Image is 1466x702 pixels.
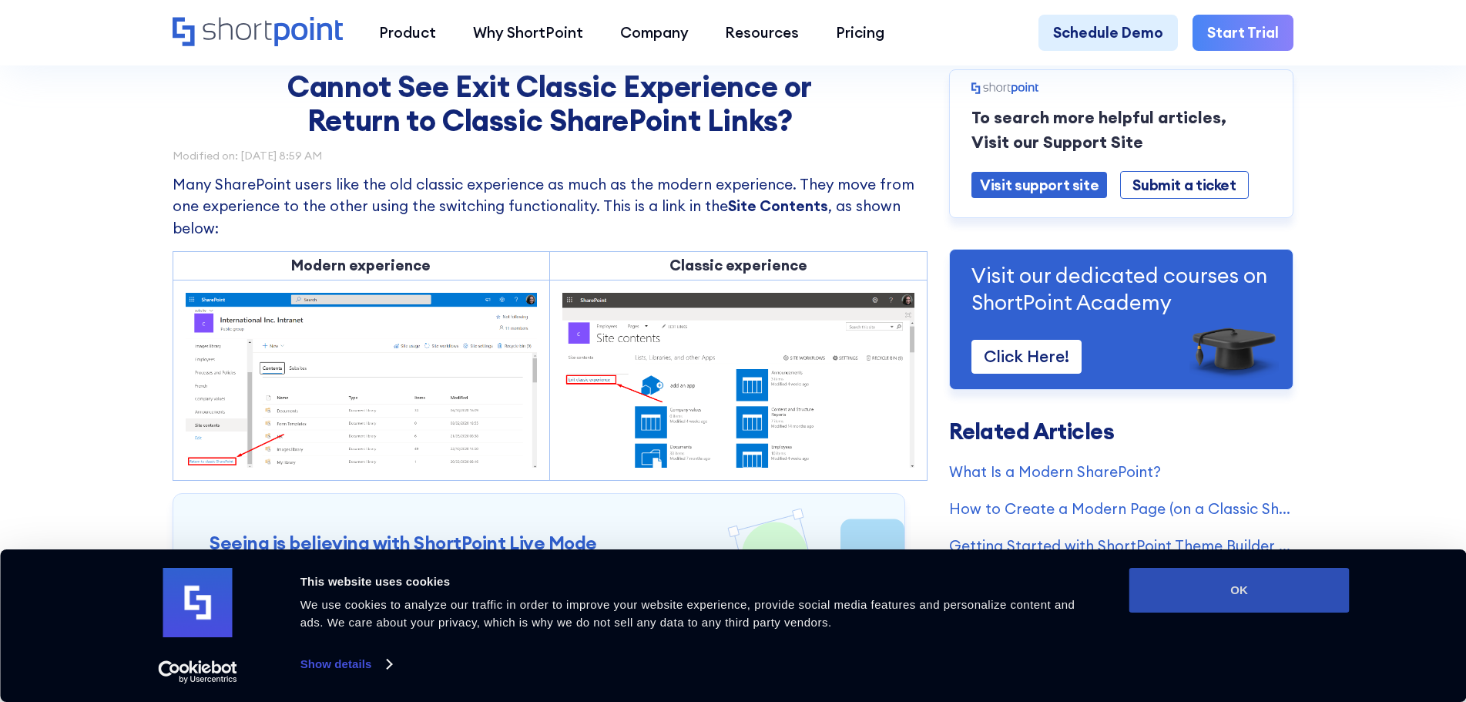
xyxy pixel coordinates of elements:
[1189,523,1466,702] iframe: Chat Widget
[669,256,807,274] strong: Classic experience
[455,15,602,52] a: Why ShortPoint
[706,15,817,52] a: Resources
[261,69,839,137] h1: Cannot See Exit Classic Experience or Return to Classic SharePoint Links?
[971,172,1107,199] a: Visit support site
[173,17,343,49] a: Home
[728,196,828,215] strong: Site Contents
[1193,15,1293,52] a: Start Trial
[725,22,799,44] div: Resources
[300,653,391,676] a: Show details
[620,22,689,44] div: Company
[1129,568,1350,613] button: OK
[379,22,436,44] div: Product
[1189,523,1466,702] div: Widget de chat
[836,22,884,44] div: Pricing
[971,262,1271,315] p: Visit our dedicated courses on ShortPoint Academy
[130,660,265,684] a: Usercentrics Cookiebot - opens in a new window
[1120,171,1248,200] a: Submit a ticket
[949,421,1293,443] h3: Related Articles
[1038,15,1178,52] a: Schedule Demo
[817,15,903,52] a: Pricing
[300,573,1095,591] div: This website uses cookies
[300,598,1075,629] span: We use cookies to analyze our traffic in order to improve your website experience, provide social...
[949,498,1293,520] a: How to Create a Modern Page (on a Classic SharePoint Site)
[949,535,1293,557] a: Getting Started with ShortPoint Theme Builder - Classic SharePoint Sites (Part 1)
[949,461,1293,483] a: What Is a Modern SharePoint?
[163,568,233,637] img: logo
[173,173,928,240] p: Many SharePoint users like the old classic experience as much as the modern experience. They move...
[473,22,583,44] div: Why ShortPoint
[971,340,1082,373] a: Click Here!
[210,531,867,579] h3: Seeing is believing with ShortPoint Live Mode View it while you Design it.
[173,150,928,161] div: Modified on: [DATE] 8:59 AM
[602,15,707,52] a: Company
[971,106,1271,155] p: To search more helpful articles, Visit our Support Site
[361,15,455,52] a: Product
[291,256,431,274] strong: Modern experience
